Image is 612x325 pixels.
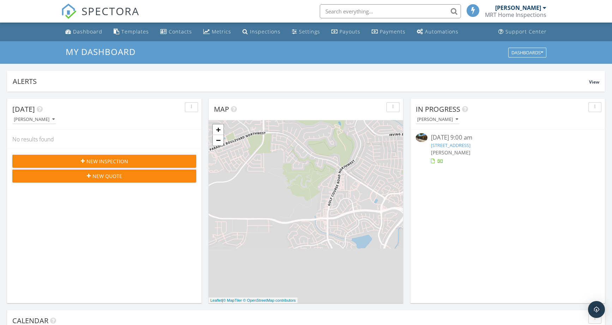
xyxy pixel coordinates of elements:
button: New Quote [12,170,196,182]
a: Inspections [240,25,283,38]
span: New Quote [92,172,122,180]
a: © MapTiler [223,298,242,302]
span: SPECTORA [82,4,139,18]
a: © OpenStreetMap contributors [243,298,296,302]
span: [PERSON_NAME] [431,149,470,156]
span: [DATE] [12,104,35,114]
a: Dashboard [62,25,105,38]
button: Dashboards [508,48,546,57]
div: Dashboards [511,50,543,55]
div: No results found [7,130,202,149]
a: Templates [111,25,152,38]
div: Dashboard [73,28,102,35]
div: [PERSON_NAME] [495,4,541,11]
button: New Inspection [12,155,196,167]
div: | [209,298,298,303]
div: [PERSON_NAME] [417,117,458,122]
a: Leaflet [210,298,222,302]
a: Zoom in [213,124,223,135]
span: New Inspection [86,158,128,165]
div: Automations [425,28,458,35]
div: Contacts [169,28,192,35]
button: [PERSON_NAME] [12,115,56,124]
a: [DATE] 9:00 am [STREET_ADDRESS] [PERSON_NAME] [416,133,600,165]
a: SPECTORA [61,10,139,24]
input: Search everything... [320,4,461,18]
a: Automations (Basic) [414,25,461,38]
div: MRT Home Inspections [485,11,546,18]
a: Support Center [496,25,550,38]
a: Payouts [329,25,363,38]
div: Settings [299,28,320,35]
div: Payments [380,28,406,35]
div: Templates [121,28,149,35]
span: Map [214,104,229,114]
img: 9547461%2Fcover_photos%2FRH0frB0pVXo3do3ZwPPB%2Fsmall.jpg [416,133,427,142]
a: Contacts [157,25,195,38]
button: [PERSON_NAME] [416,115,460,124]
span: View [589,79,599,85]
a: Metrics [200,25,234,38]
div: Alerts [13,76,589,86]
div: Open Intercom Messenger [588,301,605,318]
a: Payments [369,25,408,38]
div: [DATE] 9:00 am [431,133,584,142]
div: Metrics [212,28,231,35]
a: [STREET_ADDRESS] [431,142,470,148]
span: In Progress [416,104,460,114]
div: Support Center [505,28,547,35]
div: [PERSON_NAME] [14,117,55,122]
span: My Dashboard [66,46,136,57]
img: The Best Home Inspection Software - Spectora [61,4,77,19]
div: Payouts [340,28,360,35]
a: Settings [289,25,323,38]
div: Inspections [250,28,281,35]
a: Zoom out [213,135,223,146]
